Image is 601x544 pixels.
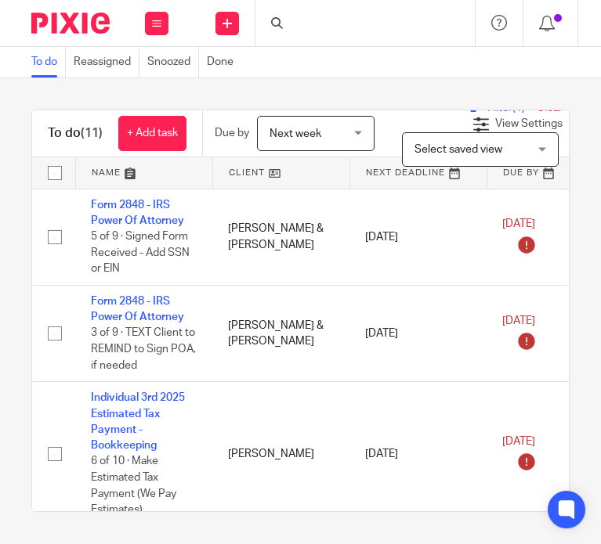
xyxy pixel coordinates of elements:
[502,219,535,230] span: [DATE]
[502,436,535,447] span: [DATE]
[74,47,139,77] a: Reassigned
[215,125,249,141] p: Due by
[270,128,321,139] span: Next week
[91,296,184,322] a: Form 2848 - IRS Power Of Attorney
[487,103,537,113] span: Filter
[212,382,349,527] td: [PERSON_NAME]
[81,127,103,139] span: (11)
[147,47,199,77] a: Snoozed
[91,392,185,451] a: Individual 3rd 2025 Estimated Tax Payment - Bookkeeping
[207,47,241,77] a: Done
[48,125,103,142] h1: To do
[512,103,525,113] span: (1)
[349,285,487,381] td: [DATE]
[91,200,184,226] a: Form 2848 - IRS Power Of Attorney
[349,382,487,527] td: [DATE]
[212,189,349,285] td: [PERSON_NAME] & [PERSON_NAME]
[91,328,196,371] span: 3 of 9 · TEXT Client to REMIND to Sign POA, if needed
[212,285,349,381] td: [PERSON_NAME] & [PERSON_NAME]
[91,231,190,274] span: 5 of 9 · Signed Form Received - Add SSN or EIN
[31,13,110,34] img: Pixie
[91,456,176,516] span: 6 of 10 · Make Estimated Tax Payment (We Pay Estimates)
[415,144,502,155] span: Select saved view
[502,315,535,326] span: [DATE]
[495,118,563,129] span: View Settings
[31,47,66,77] a: To do
[118,116,186,151] a: + Add task
[349,189,487,285] td: [DATE]
[537,103,563,113] a: Clear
